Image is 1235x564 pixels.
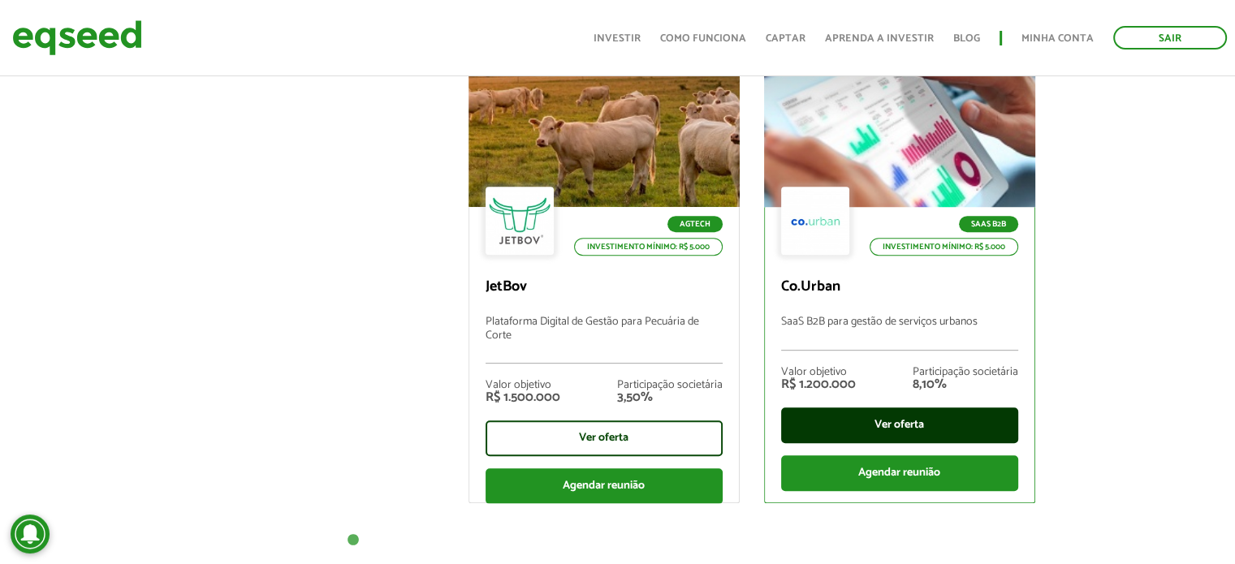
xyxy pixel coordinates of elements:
[764,41,1035,503] a: SaaS B2B Investimento mínimo: R$ 5.000 Co.Urban SaaS B2B para gestão de serviços urbanos Valor ob...
[486,380,560,391] div: Valor objetivo
[781,278,1018,296] p: Co.Urban
[913,378,1018,391] div: 8,10%
[781,367,856,378] div: Valor objetivo
[959,216,1018,232] p: SaaS B2B
[486,420,723,456] div: Ver oferta
[617,380,723,391] div: Participação societária
[486,391,560,404] div: R$ 1.500.000
[781,316,1018,351] p: SaaS B2B para gestão de serviços urbanos
[825,33,934,44] a: Aprenda a investir
[953,33,980,44] a: Blog
[486,316,723,364] p: Plataforma Digital de Gestão para Pecuária de Corte
[781,407,1018,443] div: Ver oferta
[667,216,723,232] p: Agtech
[913,367,1018,378] div: Participação societária
[870,238,1018,256] p: Investimento mínimo: R$ 5.000
[12,16,142,59] img: EqSeed
[766,33,805,44] a: Captar
[1021,33,1094,44] a: Minha conta
[781,455,1018,491] div: Agendar reunião
[594,33,641,44] a: Investir
[617,391,723,404] div: 3,50%
[1113,26,1227,50] a: Sair
[345,532,361,549] button: 1 of 1
[486,278,723,296] p: JetBov
[469,41,740,503] a: Agtech Investimento mínimo: R$ 5.000 JetBov Plataforma Digital de Gestão para Pecuária de Corte V...
[574,238,723,256] p: Investimento mínimo: R$ 5.000
[781,378,856,391] div: R$ 1.200.000
[660,33,746,44] a: Como funciona
[486,468,723,504] div: Agendar reunião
